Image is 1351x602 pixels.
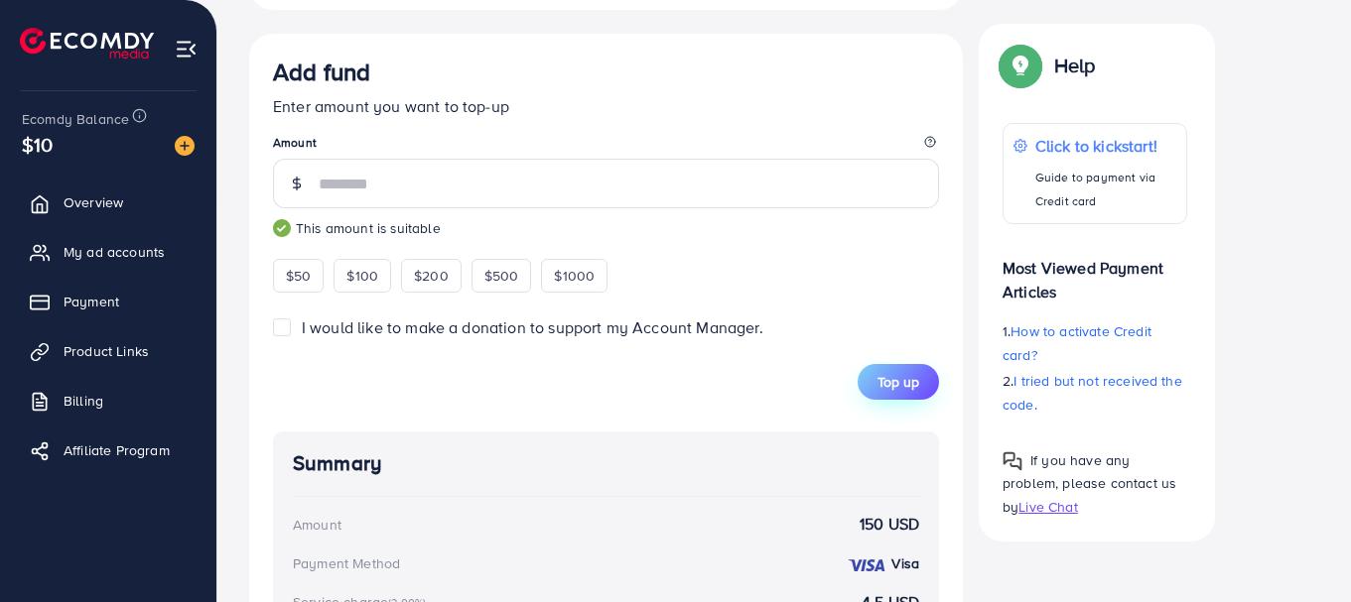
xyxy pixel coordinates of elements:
[15,381,202,421] a: Billing
[293,515,341,535] div: Amount
[302,316,763,338] span: I would like to make a donation to support my Account Manager.
[1003,321,1151,365] span: How to activate Credit card?
[15,282,202,321] a: Payment
[1003,451,1022,471] img: Popup guide
[293,553,400,573] div: Payment Method
[1003,48,1038,83] img: Popup guide
[64,391,103,411] span: Billing
[273,218,939,238] small: This amount is suitable
[1003,369,1187,417] p: 2.
[1003,450,1176,516] span: If you have any problem, please contact us by
[554,266,595,286] span: $1000
[1035,134,1176,158] p: Click to kickstart!
[273,134,939,159] legend: Amount
[1018,496,1077,516] span: Live Chat
[64,292,119,311] span: Payment
[64,242,165,262] span: My ad accounts
[858,364,939,400] button: Top up
[484,266,519,286] span: $500
[1003,319,1187,367] p: 1.
[273,58,370,86] h3: Add fund
[1003,371,1182,415] span: I tried but not received the code.
[878,372,919,392] span: Top up
[273,219,291,237] img: guide
[286,266,311,286] span: $50
[293,451,919,476] h4: Summary
[273,94,939,118] p: Enter amount you want to top-up
[346,266,378,286] span: $100
[64,192,123,212] span: Overview
[1035,166,1176,213] p: Guide to payment via Credit card
[15,331,202,371] a: Product Links
[175,136,195,156] img: image
[414,266,449,286] span: $200
[860,513,919,536] strong: 150 USD
[847,557,886,573] img: credit
[22,130,53,159] span: $10
[1267,513,1336,587] iframe: Chat
[64,440,170,460] span: Affiliate Program
[1054,54,1096,77] p: Help
[891,553,919,573] strong: Visa
[20,28,154,59] img: logo
[15,182,202,222] a: Overview
[15,232,202,272] a: My ad accounts
[64,341,149,361] span: Product Links
[22,109,129,129] span: Ecomdy Balance
[1003,240,1187,303] p: Most Viewed Payment Articles
[15,430,202,470] a: Affiliate Program
[175,38,198,60] img: menu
